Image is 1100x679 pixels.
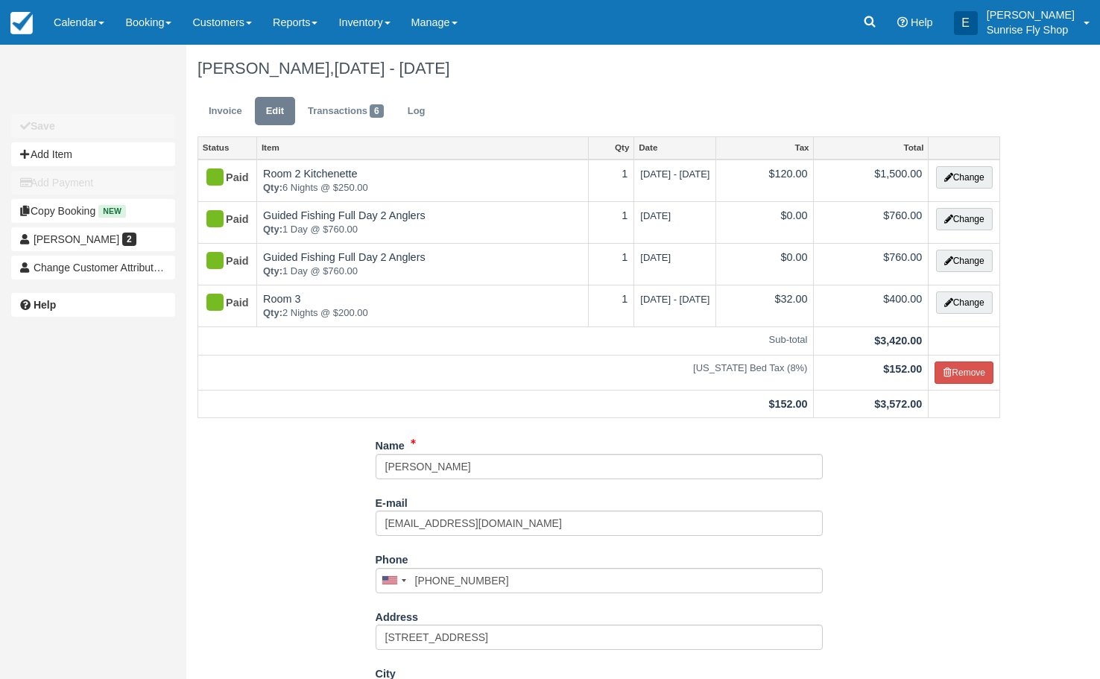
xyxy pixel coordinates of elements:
a: Edit [255,97,295,126]
td: $32.00 [716,285,814,326]
a: Status [198,137,256,158]
span: [DATE] - [DATE] [640,168,709,180]
a: Help [11,293,175,317]
span: Change Customer Attribution [34,262,168,274]
a: Date [634,137,715,158]
em: 6 Nights @ $250.00 [263,181,582,195]
span: [DATE] [640,252,671,263]
span: New [98,205,126,218]
strong: Qty [263,224,282,235]
a: Log [396,97,437,126]
td: $400.00 [814,285,929,326]
td: 1 [589,285,634,326]
td: $0.00 [716,243,814,285]
strong: Qty [263,265,282,277]
h1: [PERSON_NAME], [197,60,1000,78]
div: Paid [204,166,238,190]
td: $760.00 [814,243,929,285]
strong: $152.00 [768,398,807,410]
span: [DATE] - [DATE] [334,59,449,78]
td: Room 3 [257,285,589,326]
span: [DATE] [640,210,671,221]
em: [US_STATE] Bed Tax (8%) [204,361,807,376]
p: Sunrise Fly Shop [987,22,1075,37]
button: Add Item [11,142,175,166]
td: 1 [589,201,634,243]
button: Change Customer Attribution [11,256,175,280]
p: [PERSON_NAME] [987,7,1075,22]
a: [PERSON_NAME] 2 [11,227,175,251]
td: 1 [589,243,634,285]
td: Guided Fishing Full Day 2 Anglers [257,201,589,243]
div: E [954,11,978,35]
td: Room 2 Kitchenette [257,160,589,202]
label: Address [376,604,419,625]
button: Change [936,208,993,230]
a: Total [814,137,928,158]
button: Copy Booking New [11,199,175,223]
strong: $3,420.00 [874,335,922,347]
label: E-mail [376,490,408,511]
span: [DATE] - [DATE] [640,294,709,305]
td: $760.00 [814,201,929,243]
em: 2 Nights @ $200.00 [263,306,582,320]
span: 2 [122,233,136,246]
button: Add Payment [11,171,175,195]
strong: Qty [263,307,282,318]
strong: $3,572.00 [874,398,922,410]
td: Guided Fishing Full Day 2 Anglers [257,243,589,285]
em: 1 Day @ $760.00 [263,265,582,279]
button: Change [936,291,993,314]
span: [PERSON_NAME] [34,233,119,245]
div: Paid [204,250,238,274]
button: Change [936,250,993,272]
td: $120.00 [716,160,814,202]
label: Phone [376,547,408,568]
td: $1,500.00 [814,160,929,202]
div: United States: +1 [376,569,411,593]
button: Save [11,114,175,138]
a: Qty [589,137,633,158]
button: Change [936,166,993,189]
a: Invoice [197,97,253,126]
strong: Qty [263,182,282,193]
em: Sub-total [204,333,807,347]
a: Transactions6 [297,97,395,126]
td: 1 [589,160,634,202]
button: Remove [935,361,993,384]
div: Paid [204,208,238,232]
a: Item [257,137,588,158]
label: Name [376,433,405,454]
i: Help [897,17,908,28]
strong: $152.00 [883,363,922,375]
div: Paid [204,291,238,315]
b: Help [34,299,56,311]
td: $0.00 [716,201,814,243]
span: Help [911,16,933,28]
img: checkfront-main-nav-mini-logo.png [10,12,33,34]
span: 6 [370,104,384,118]
a: Tax [716,137,813,158]
b: Save [31,120,55,132]
em: 1 Day @ $760.00 [263,223,582,237]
